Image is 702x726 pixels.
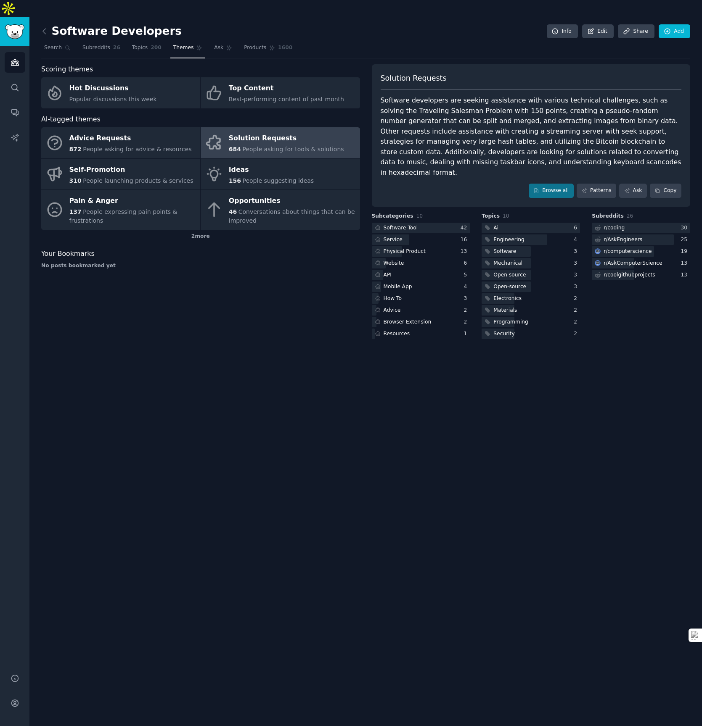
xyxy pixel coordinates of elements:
[372,223,470,233] a: Software Tool42
[384,271,392,279] div: API
[41,41,74,58] a: Search
[493,224,498,232] div: Ai
[650,184,681,198] button: Copy
[69,208,177,224] span: People expressing pain points & frustrations
[229,82,344,95] div: Top Content
[381,73,447,84] span: Solution Requests
[41,64,93,75] span: Scoring themes
[482,270,580,280] a: Open source3
[529,184,574,198] a: Browse all
[681,236,690,244] div: 25
[464,318,470,326] div: 2
[493,318,528,326] div: Programming
[681,271,690,279] div: 13
[574,271,580,279] div: 3
[229,208,237,215] span: 46
[384,236,403,244] div: Service
[574,260,580,267] div: 3
[244,44,266,52] span: Products
[574,318,580,326] div: 2
[574,330,580,338] div: 2
[482,246,580,257] a: Software3
[482,281,580,292] a: Open-source3
[592,270,690,280] a: r/coolgithubprojects13
[482,213,500,220] span: Topics
[574,295,580,302] div: 2
[69,163,193,176] div: Self-Promotion
[242,177,314,184] span: People suggesting ideas
[384,330,410,338] div: Resources
[278,44,292,52] span: 1600
[372,246,470,257] a: Physical Product13
[41,230,360,243] div: 2 more
[493,260,522,267] div: Mechanical
[69,195,196,208] div: Pain & Anger
[592,213,624,220] span: Subreddits
[372,317,470,327] a: Browser Extension2
[229,195,355,208] div: Opportunities
[201,127,360,158] a: Solution Requests684People asking for tools & solutions
[592,246,690,257] a: computersciencer/computerscience19
[201,77,360,108] a: Top ContentBest-performing content of past month
[618,24,654,39] a: Share
[229,208,355,224] span: Conversations about things that can be improved
[69,146,82,153] span: 872
[604,224,625,232] div: r/ coding
[619,184,647,198] a: Ask
[41,127,200,158] a: Advice Requests872People asking for advice & resources
[493,330,514,338] div: Security
[384,248,426,255] div: Physical Product
[5,24,24,39] img: GummySearch logo
[595,248,601,254] img: computerscience
[461,236,470,244] div: 16
[242,146,344,153] span: People asking for tools & solutions
[574,307,580,314] div: 2
[464,295,470,302] div: 3
[229,163,314,176] div: Ideas
[493,295,522,302] div: Electronics
[493,283,526,291] div: Open-source
[372,281,470,292] a: Mobile App4
[211,41,235,58] a: Ask
[69,96,157,103] span: Popular discussions this week
[44,44,62,52] span: Search
[604,248,652,255] div: r/ computerscience
[229,96,344,103] span: Best-performing content of past month
[627,213,633,219] span: 26
[173,44,194,52] span: Themes
[41,77,200,108] a: Hot DiscussionsPopular discussions this week
[372,293,470,304] a: How To3
[464,271,470,279] div: 5
[69,82,157,95] div: Hot Discussions
[493,236,525,244] div: Engineering
[229,146,241,153] span: 684
[582,24,614,39] a: Edit
[82,44,110,52] span: Subreddits
[493,271,526,279] div: Open source
[201,190,360,230] a: Opportunities46Conversations about things that can be improved
[69,177,82,184] span: 310
[547,24,578,39] a: Info
[83,177,193,184] span: People launching products & services
[574,248,580,255] div: 3
[493,248,516,255] div: Software
[372,305,470,316] a: Advice2
[41,114,101,125] span: AI-tagged themes
[384,318,432,326] div: Browser Extension
[464,307,470,314] div: 2
[132,44,148,52] span: Topics
[574,236,580,244] div: 4
[83,146,191,153] span: People asking for advice & resources
[381,95,682,178] div: Software developers are seeking assistance with various technical challenges, such as solving the...
[372,258,470,268] a: Website6
[681,224,690,232] div: 30
[681,248,690,255] div: 19
[372,329,470,339] a: Resources1
[503,213,509,219] span: 10
[384,224,418,232] div: Software Tool
[461,248,470,255] div: 13
[604,271,655,279] div: r/ coolgithubprojects
[241,41,295,58] a: Products1600
[482,329,580,339] a: Security2
[41,25,182,38] h2: Software Developers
